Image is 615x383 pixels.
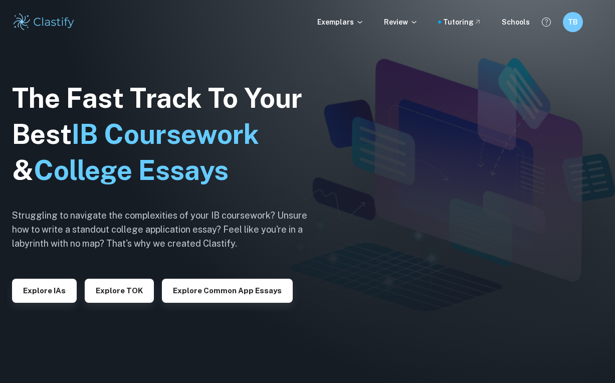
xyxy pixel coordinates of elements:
[85,279,154,303] button: Explore TOK
[12,80,323,188] h1: The Fast Track To Your Best &
[162,285,293,295] a: Explore Common App essays
[85,285,154,295] a: Explore TOK
[12,279,77,303] button: Explore IAs
[12,209,323,251] h6: Struggling to navigate the complexities of your IB coursework? Unsure how to write a standout col...
[12,12,76,32] img: Clastify logo
[538,14,555,31] button: Help and Feedback
[563,12,583,32] button: TB
[72,118,259,150] span: IB Coursework
[443,17,482,28] a: Tutoring
[162,279,293,303] button: Explore Common App essays
[34,154,229,186] span: College Essays
[12,285,77,295] a: Explore IAs
[384,17,418,28] p: Review
[567,17,579,28] h6: TB
[502,17,530,28] a: Schools
[317,17,364,28] p: Exemplars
